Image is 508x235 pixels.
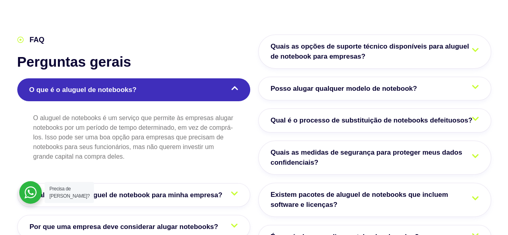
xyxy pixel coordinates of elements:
h2: Perguntas gerais [17,53,250,70]
a: Qual é o processo de substituição de notebooks defeituosos? [258,108,491,133]
a: Existem pacotes de aluguel de notebooks que incluem software e licenças? [258,183,491,217]
a: Qual o preço do aluguel de notebook para minha empresa? [17,183,250,207]
span: FAQ [28,35,45,45]
div: Widget de chat [363,132,508,235]
span: Precisa de [PERSON_NAME]? [49,186,90,199]
span: Qual é o processo de substituição de notebooks defeituosos? [271,115,477,126]
span: Por que uma empresa deve considerar alugar notebooks? [30,222,222,232]
span: Existem pacotes de aluguel de notebooks que incluem software e licenças? [271,190,479,210]
a: Quais as medidas de segurança para proteger meus dados confidenciais? [258,141,491,175]
span: Quais as opções de suporte técnico disponíveis para aluguel de notebook para empresas? [271,41,479,62]
iframe: Chat Widget [363,132,508,235]
p: O aluguel de notebooks é um serviço que permite às empresas alugar notebooks por um período de te... [33,113,234,161]
a: Posso alugar qualquer modelo de notebook? [258,77,491,101]
span: Posso alugar qualquer modelo de notebook? [271,84,421,94]
a: Quais as opções de suporte técnico disponíveis para aluguel de notebook para empresas? [258,35,491,69]
span: Quais as medidas de segurança para proteger meus dados confidenciais? [271,147,479,168]
span: Qual o preço do aluguel de notebook para minha empresa? [30,190,226,200]
a: O que é o aluguel de notebooks? [17,78,250,102]
span: O que é o aluguel de notebooks? [29,85,141,95]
